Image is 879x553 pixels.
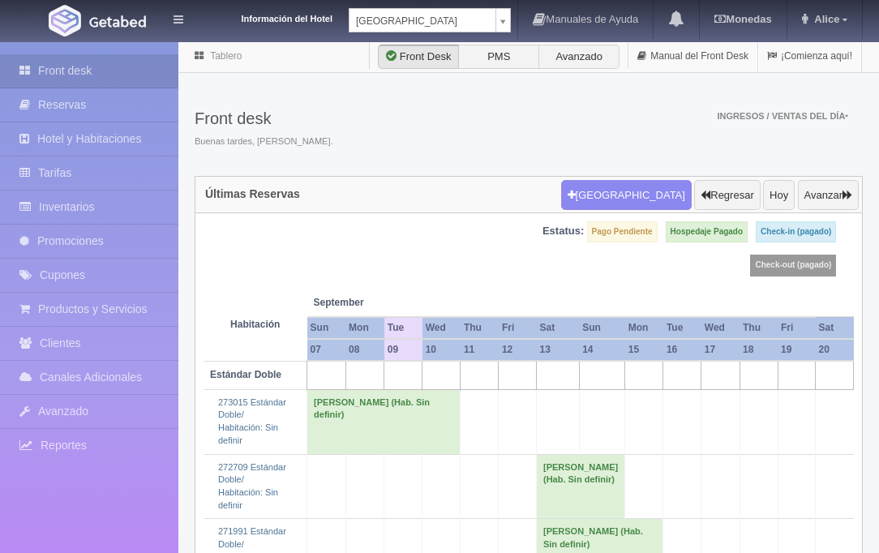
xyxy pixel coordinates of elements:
[307,317,346,339] th: Sun
[307,389,461,454] td: [PERSON_NAME] (Hab. Sin definir)
[663,317,701,339] th: Tue
[663,339,701,361] th: 16
[758,41,861,72] a: ¡Comienza aquí!
[717,111,848,121] span: Ingresos / Ventas del día
[816,317,854,339] th: Sat
[701,317,740,339] th: Wed
[750,255,836,276] label: Check-out (pagado)
[218,462,286,510] a: 272709 Estándar Doble/Habitación: Sin definir
[740,317,778,339] th: Thu
[694,180,760,211] button: Regresar
[205,188,300,200] h4: Últimas Reservas
[740,339,778,361] th: 18
[536,339,579,361] th: 13
[203,8,332,26] dt: Información del Hotel
[778,339,816,361] th: 19
[195,109,333,127] h3: Front desk
[356,9,489,33] span: [GEOGRAPHIC_DATA]
[628,41,757,72] a: Manual del Front Desk
[384,339,422,361] th: 09
[458,45,539,69] label: PMS
[756,221,836,242] label: Check-in (pagado)
[561,180,692,211] button: [GEOGRAPHIC_DATA]
[461,317,499,339] th: Thu
[89,15,146,28] img: Getabed
[422,339,461,361] th: 10
[714,13,771,25] b: Monedas
[625,339,663,361] th: 15
[499,317,537,339] th: Fri
[587,221,658,242] label: Pago Pendiente
[345,339,384,361] th: 08
[536,454,624,519] td: [PERSON_NAME] (Hab. Sin definir)
[49,5,81,36] img: Getabed
[384,317,422,339] th: Tue
[314,296,378,310] span: September
[579,339,625,361] th: 14
[378,45,459,69] label: Front Desk
[536,317,579,339] th: Sat
[499,339,537,361] th: 12
[230,319,280,330] strong: Habitación
[307,339,346,361] th: 07
[625,317,663,339] th: Mon
[461,339,499,361] th: 11
[218,397,286,445] a: 273015 Estándar Doble/Habitación: Sin definir
[210,369,281,380] b: Estándar Doble
[195,135,333,148] span: Buenas tardes, [PERSON_NAME].
[778,317,816,339] th: Fri
[349,8,511,32] a: [GEOGRAPHIC_DATA]
[542,224,584,239] label: Estatus:
[701,339,740,361] th: 17
[422,317,461,339] th: Wed
[763,180,795,211] button: Hoy
[816,339,854,361] th: 20
[538,45,620,69] label: Avanzado
[810,13,839,25] span: Alice
[798,180,859,211] button: Avanzar
[210,50,242,62] a: Tablero
[579,317,625,339] th: Sun
[345,317,384,339] th: Mon
[666,221,748,242] label: Hospedaje Pagado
